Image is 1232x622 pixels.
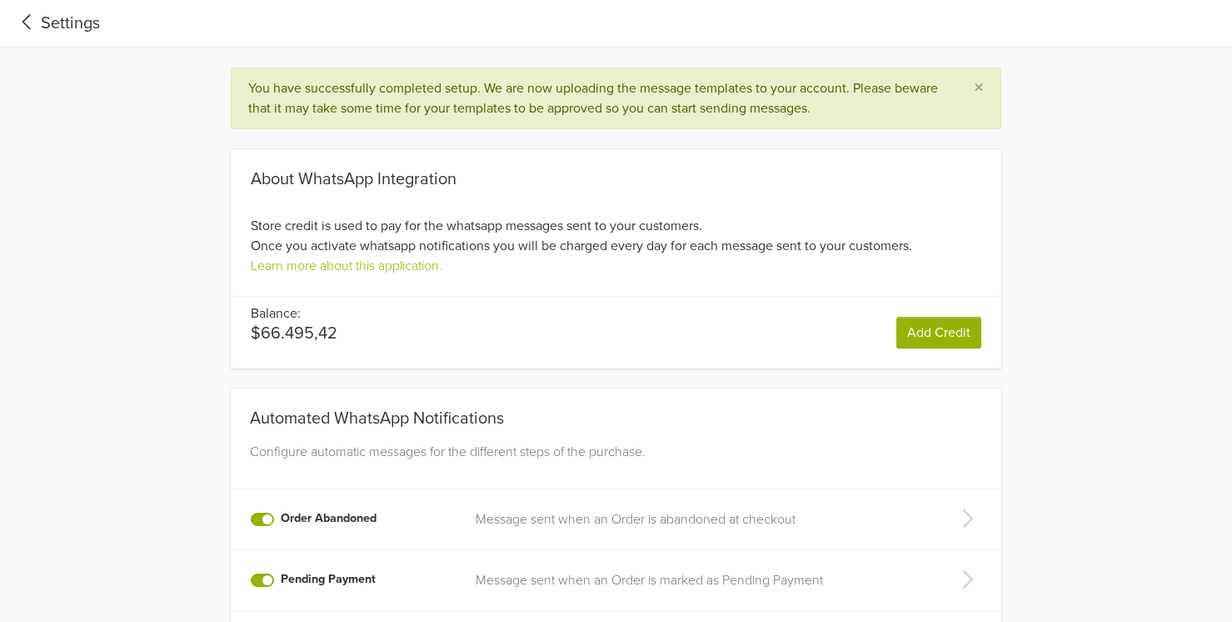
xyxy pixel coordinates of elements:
[243,389,989,435] div: Automated WhatsApp Notifications
[476,509,923,529] a: Message sent when an Order is abandoned at checkout
[231,169,1001,276] div: Store credit is used to pay for the whatsapp messages sent to your customers. Once you activate w...
[243,442,989,482] div: Configure automatic messages for the different steps of the purchase.
[251,303,337,324] p: Balance:
[248,78,947,118] div: You have successfully completed setup. We are now uploading the message templates to your account...
[13,11,100,36] a: Settings
[251,324,337,344] p: $66.495,42
[896,317,981,349] a: Add Credit
[281,570,376,589] label: Pending Payment
[251,169,981,189] div: About WhatsApp Integration
[476,570,923,590] a: Message sent when an Order is marked as Pending Payment
[281,509,377,528] label: Order Abandoned
[974,76,984,100] span: ×
[251,258,442,274] a: Learn more about this application.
